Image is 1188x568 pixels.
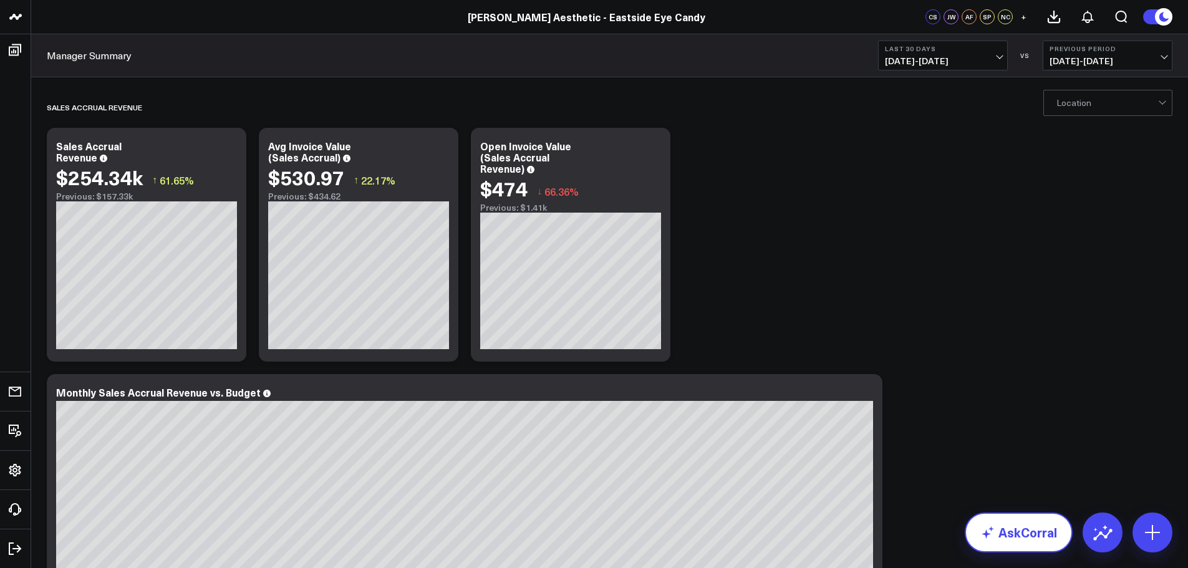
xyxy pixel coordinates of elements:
[480,139,571,175] div: Open Invoice Value (Sales Accrual Revenue)
[998,9,1013,24] div: NC
[980,9,995,24] div: SP
[468,10,705,24] a: [PERSON_NAME] Aesthetic - Eastside Eye Candy
[1016,9,1031,24] button: +
[1014,52,1036,59] div: VS
[962,9,977,24] div: AF
[885,56,1001,66] span: [DATE] - [DATE]
[152,172,157,188] span: ↑
[1050,56,1166,66] span: [DATE] - [DATE]
[537,183,542,200] span: ↓
[47,93,142,122] div: Sales Accrual Revenue
[268,166,344,188] div: $530.97
[925,9,940,24] div: CS
[544,185,579,198] span: 66.36%
[1050,45,1166,52] b: Previous Period
[354,172,359,188] span: ↑
[944,9,959,24] div: JW
[56,385,261,399] div: Monthly Sales Accrual Revenue vs. Budget
[965,513,1073,552] a: AskCorral
[268,191,449,201] div: Previous: $434.62
[56,166,143,188] div: $254.34k
[1043,41,1172,70] button: Previous Period[DATE]-[DATE]
[56,139,122,164] div: Sales Accrual Revenue
[1021,12,1026,21] span: +
[47,49,132,62] a: Manager Summary
[56,191,237,201] div: Previous: $157.33k
[361,173,395,187] span: 22.17%
[878,41,1008,70] button: Last 30 Days[DATE]-[DATE]
[480,177,528,200] div: $474
[480,203,661,213] div: Previous: $1.41k
[160,173,194,187] span: 61.65%
[268,139,351,164] div: Avg Invoice Value (Sales Accrual)
[885,45,1001,52] b: Last 30 Days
